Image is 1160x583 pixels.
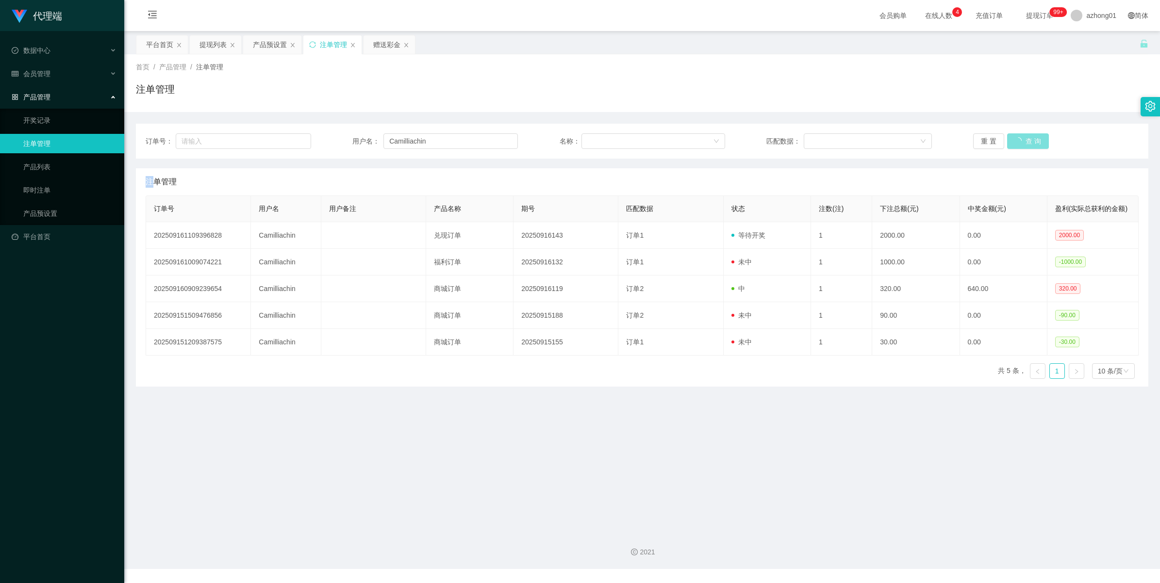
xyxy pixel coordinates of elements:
[514,222,618,249] td: 20250916143
[731,311,752,319] span: 未中
[12,12,62,19] a: 代理端
[1055,283,1081,294] span: 320.00
[12,93,50,101] span: 产品管理
[626,205,653,212] span: 匹配数据
[176,42,182,48] i: 图标: close
[426,222,514,249] td: 兑现订单
[960,329,1047,356] td: 0.00
[23,180,116,200] a: 即时注单
[426,275,514,302] td: 商城订单
[1055,310,1079,321] span: -90.00
[1055,205,1127,212] span: 盈利(实际总获利的金额)
[1140,39,1148,48] i: 图标: unlock
[872,275,960,302] td: 320.00
[136,63,149,71] span: 首页
[1035,369,1041,374] i: 图标: left
[12,47,18,54] i: 图标: check-circle-o
[920,138,926,145] i: 图标: down
[1055,230,1084,241] span: 2000.00
[146,249,251,275] td: 202509161009074221
[731,338,752,346] span: 未中
[350,42,356,48] i: 图标: close
[146,275,251,302] td: 202509160909239654
[146,329,251,356] td: 202509151209387575
[426,249,514,275] td: 福利订单
[973,133,1004,149] button: 重 置
[626,258,644,266] span: 订单1
[811,249,872,275] td: 1
[23,157,116,177] a: 产品列表
[426,329,514,356] td: 商城订单
[23,204,116,223] a: 产品预设置
[880,205,918,212] span: 下注总额(元)
[352,136,383,146] span: 用户名：
[320,35,347,54] div: 注单管理
[251,329,321,356] td: Camilliachin
[960,302,1047,329] td: 0.00
[132,547,1152,557] div: 2021
[12,70,50,78] span: 会员管理
[872,249,960,275] td: 1000.00
[960,275,1047,302] td: 640.00
[12,70,18,77] i: 图标: table
[159,63,186,71] span: 产品管理
[383,133,518,149] input: 请输入
[190,63,192,71] span: /
[960,222,1047,249] td: 0.00
[960,249,1047,275] td: 0.00
[251,302,321,329] td: Camilliachin
[631,549,638,555] i: 图标: copyright
[819,205,844,212] span: 注数(注)
[12,227,116,246] a: 图标: dashboard平台首页
[811,329,872,356] td: 1
[731,285,745,292] span: 中
[731,205,745,212] span: 状态
[259,205,279,212] span: 用户名
[956,7,959,17] p: 4
[196,63,223,71] span: 注单管理
[1128,12,1135,19] i: 图标: global
[514,249,618,275] td: 20250916132
[968,205,1006,212] span: 中奖金额(元)
[998,363,1026,379] li: 共 5 条，
[253,35,287,54] div: 产品预设置
[136,0,169,32] i: 图标: menu-fold
[514,329,618,356] td: 20250915155
[1030,363,1045,379] li: 上一页
[1069,363,1084,379] li: 下一页
[23,134,116,153] a: 注单管理
[521,205,535,212] span: 期号
[146,222,251,249] td: 202509161109396828
[731,231,765,239] span: 等待开奖
[872,329,960,356] td: 30.00
[146,302,251,329] td: 202509151509476856
[309,41,316,48] i: 图标: sync
[23,111,116,130] a: 开奖记录
[1098,364,1123,378] div: 10 条/页
[514,275,618,302] td: 20250916119
[1145,101,1156,112] i: 图标: setting
[290,42,296,48] i: 图标: close
[146,35,173,54] div: 平台首页
[872,302,960,329] td: 90.00
[251,275,321,302] td: Camilliachin
[713,138,719,145] i: 图标: down
[251,222,321,249] td: Camilliachin
[12,47,50,54] span: 数据中心
[1055,257,1086,267] span: -1000.00
[12,94,18,100] i: 图标: appstore-o
[731,258,752,266] span: 未中
[1049,363,1065,379] li: 1
[251,249,321,275] td: Camilliachin
[373,35,400,54] div: 赠送彩金
[766,136,804,146] span: 匹配数据：
[434,205,461,212] span: 产品名称
[952,7,962,17] sup: 4
[811,275,872,302] td: 1
[1050,364,1064,378] a: 1
[1074,369,1079,374] i: 图标: right
[626,338,644,346] span: 订单1
[154,205,174,212] span: 订单号
[33,0,62,32] h1: 代理端
[1021,12,1058,19] span: 提现订单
